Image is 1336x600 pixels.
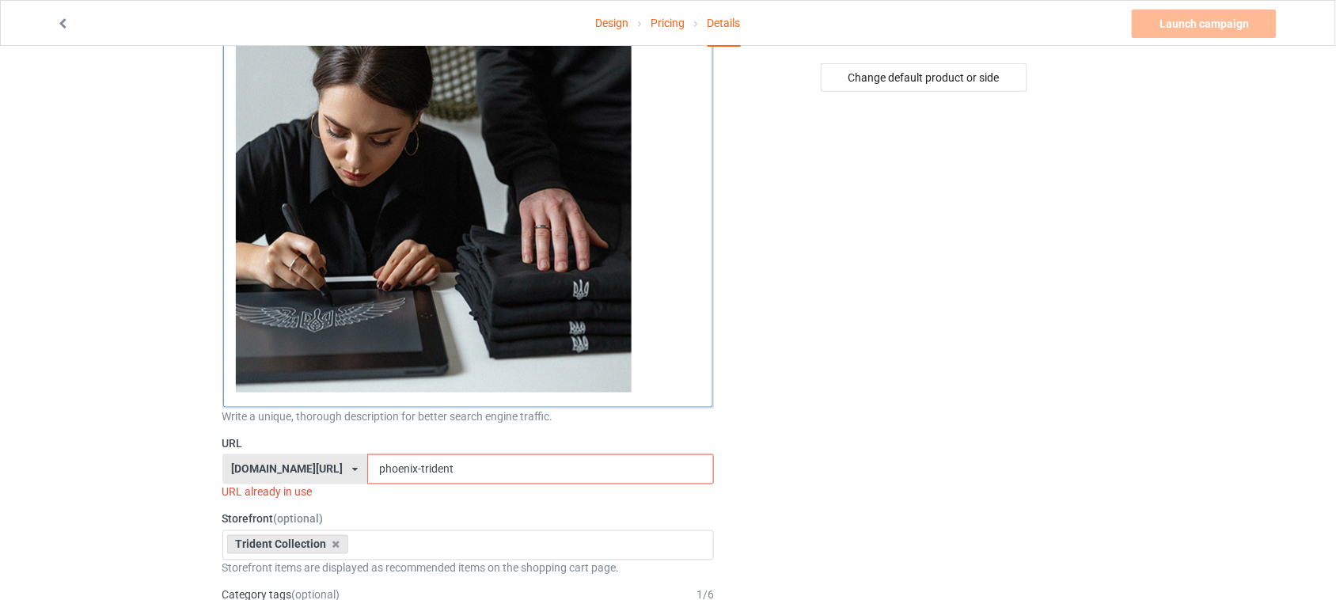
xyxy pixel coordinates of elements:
[708,1,741,47] div: Details
[651,1,685,45] a: Pricing
[231,463,343,474] div: [DOMAIN_NAME][URL]
[595,1,628,45] a: Design
[222,408,715,424] div: Write a unique, thorough description for better search engine traffic.
[222,484,715,500] div: URL already in use
[222,511,715,527] label: Storefront
[222,560,715,576] div: Storefront items are displayed as recommended items on the shopping cart page.
[274,513,324,526] span: (optional)
[821,63,1027,92] div: Change default product or side
[227,535,349,554] div: Trident Collection
[222,435,715,451] label: URL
